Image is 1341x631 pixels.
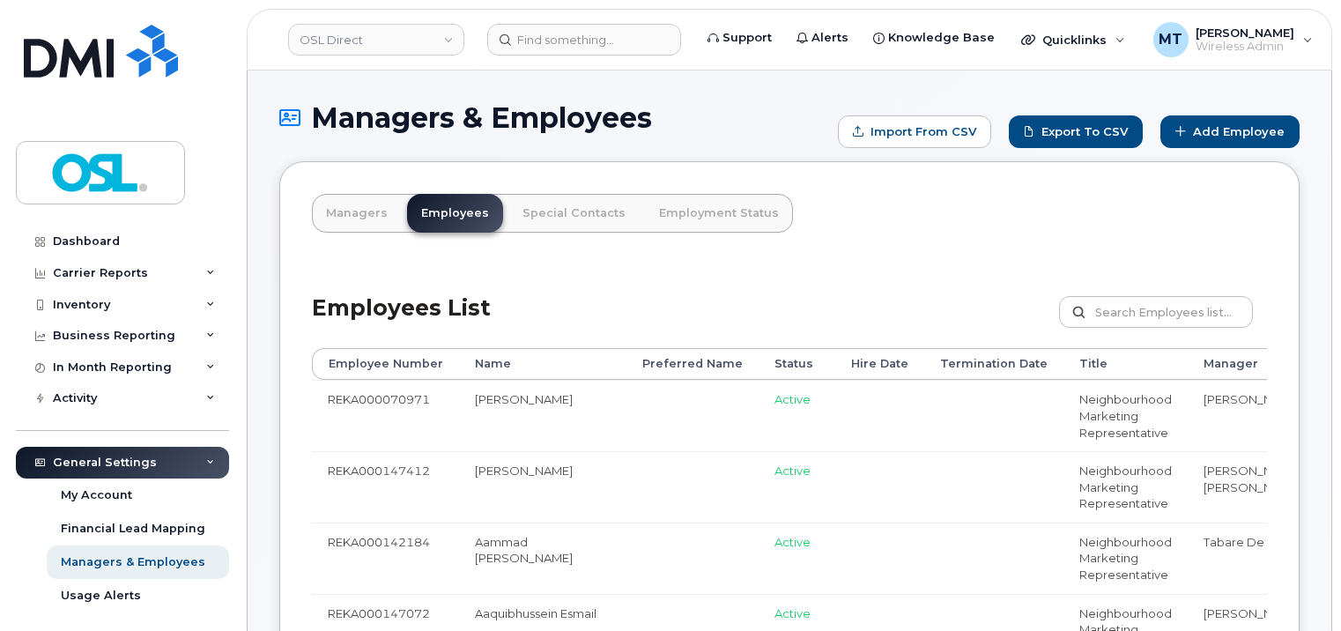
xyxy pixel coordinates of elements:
[508,194,640,233] a: Special Contacts
[1204,463,1339,479] li: [PERSON_NAME]
[835,348,924,380] th: Hire Date
[645,194,793,233] a: Employment Status
[774,535,811,549] span: Active
[774,606,811,620] span: Active
[459,380,626,451] td: [PERSON_NAME]
[1204,479,1339,496] li: [PERSON_NAME]
[312,194,402,233] a: Managers
[1009,115,1143,148] a: Export to CSV
[407,194,503,233] a: Employees
[1204,534,1339,551] li: Tabare De Los Santos
[1160,115,1300,148] a: Add Employee
[924,348,1063,380] th: Termination Date
[279,102,829,133] h1: Managers & Employees
[1063,380,1188,451] td: Neighbourhood Marketing Representative
[1063,348,1188,380] th: Title
[312,348,459,380] th: Employee Number
[1063,451,1188,523] td: Neighbourhood Marketing Representative
[759,348,835,380] th: Status
[1063,523,1188,594] td: Neighbourhood Marketing Representative
[1204,605,1339,622] li: [PERSON_NAME]
[774,464,811,478] span: Active
[312,451,459,523] td: REKA000147412
[312,296,491,348] h2: Employees List
[312,523,459,594] td: REKA000142184
[459,451,626,523] td: [PERSON_NAME]
[626,348,759,380] th: Preferred Name
[312,380,459,451] td: REKA000070971
[1204,391,1339,408] li: [PERSON_NAME]
[459,348,626,380] th: Name
[838,115,991,148] form: Import from CSV
[459,523,626,594] td: Aammad [PERSON_NAME]
[774,392,811,406] span: Active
